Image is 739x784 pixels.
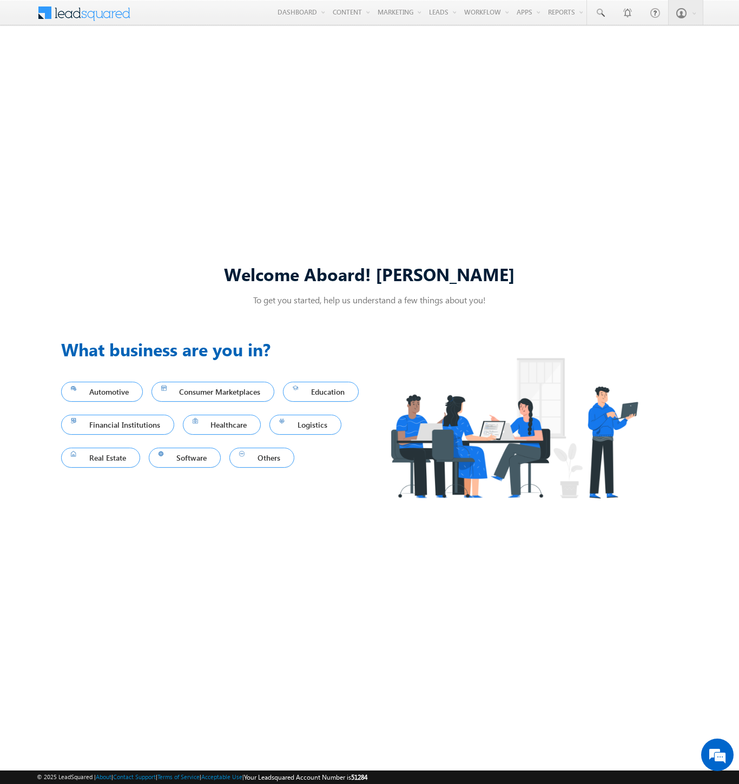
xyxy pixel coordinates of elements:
[279,417,332,432] span: Logistics
[351,773,367,781] span: 51284
[369,336,658,520] img: Industry.png
[244,773,367,781] span: Your Leadsquared Account Number is
[71,450,130,465] span: Real Estate
[61,262,678,285] div: Welcome Aboard! [PERSON_NAME]
[293,384,349,399] span: Education
[96,773,111,780] a: About
[161,384,265,399] span: Consumer Marketplaces
[201,773,242,780] a: Acceptable Use
[113,773,156,780] a: Contact Support
[61,294,678,305] p: To get you started, help us understand a few things about you!
[71,417,164,432] span: Financial Institutions
[61,336,369,362] h3: What business are you in?
[193,417,252,432] span: Healthcare
[159,450,212,465] span: Software
[239,450,285,465] span: Others
[71,384,133,399] span: Automotive
[37,772,367,782] span: © 2025 LeadSquared | | | | |
[157,773,200,780] a: Terms of Service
